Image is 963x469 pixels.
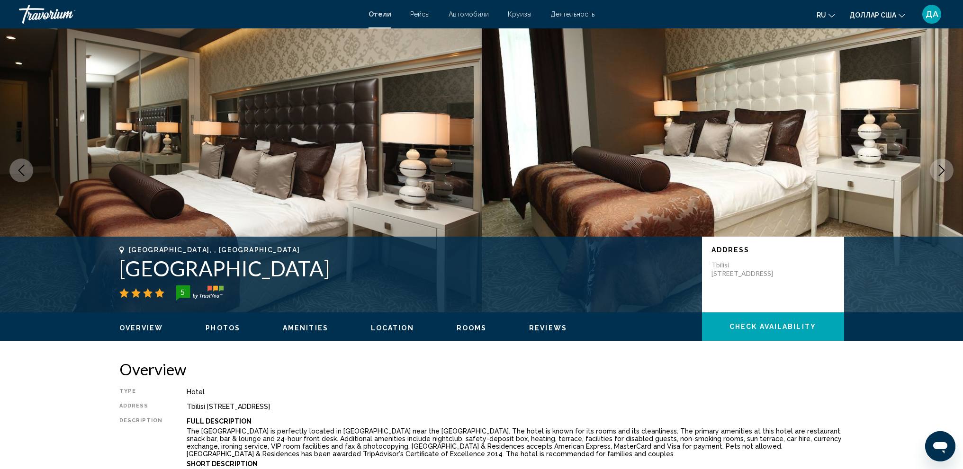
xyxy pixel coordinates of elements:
div: Hotel [187,388,844,396]
span: Reviews [529,324,567,332]
p: Tbilisi [STREET_ADDRESS] [711,261,787,278]
font: доллар США [849,11,896,19]
a: Деятельность [550,10,594,18]
div: Type [119,388,163,396]
button: Location [371,324,414,332]
button: Overview [119,324,163,332]
button: Next image [930,159,954,182]
p: Address [711,246,835,254]
b: Short Description [187,460,258,468]
a: Круизы [508,10,531,18]
h1: [GEOGRAPHIC_DATA] [119,256,693,281]
a: Травориум [19,5,359,24]
button: Reviews [529,324,567,332]
img: trustyou-badge-hor.svg [176,285,224,301]
span: Rooms [457,324,487,332]
span: Overview [119,324,163,332]
font: ru [817,11,826,19]
a: Отели [369,10,391,18]
button: Previous image [9,159,33,182]
a: Автомобили [449,10,489,18]
h2: Overview [119,360,844,379]
span: Check Availability [729,323,816,331]
div: Tbilisi [STREET_ADDRESS] [187,403,844,410]
b: Full Description [187,417,252,425]
p: The [GEOGRAPHIC_DATA] is perfectly located in [GEOGRAPHIC_DATA] near the [GEOGRAPHIC_DATA]. The h... [187,427,844,458]
button: Rooms [457,324,487,332]
span: Photos [206,324,240,332]
div: Address [119,403,163,410]
button: Amenities [283,324,328,332]
div: 5 [173,286,192,298]
button: Изменить валюту [849,8,905,22]
button: Check Availability [702,312,844,341]
span: Location [371,324,414,332]
a: Рейсы [410,10,430,18]
span: [GEOGRAPHIC_DATA], , [GEOGRAPHIC_DATA] [129,246,300,254]
span: Amenities [283,324,328,332]
button: Изменить язык [817,8,835,22]
button: Photos [206,324,240,332]
button: Меню пользователя [919,4,944,24]
iframe: Кнопка запуска окна обмена сообщениями [925,431,955,461]
font: ДА [926,9,938,19]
